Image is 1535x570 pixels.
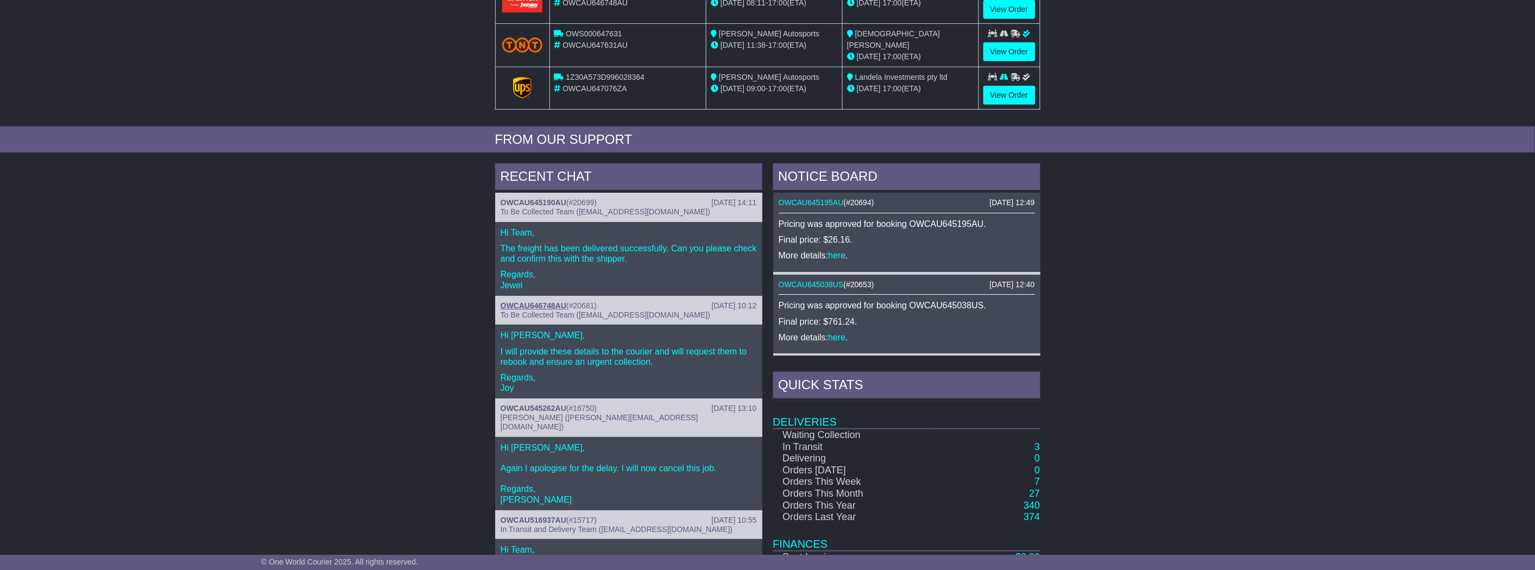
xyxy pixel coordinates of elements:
[779,198,1035,207] div: ( )
[847,51,974,62] div: (ETA)
[989,280,1034,289] div: [DATE] 12:40
[501,544,757,555] p: Hi Team,
[501,372,757,393] p: Regards, Joy
[569,301,595,310] span: #20681
[747,41,766,49] span: 11:38
[779,280,844,289] a: OWCAU645038US
[779,280,1035,289] div: ( )
[1024,511,1040,522] a: 374
[569,198,595,207] span: #20699
[1034,453,1040,464] a: 0
[773,441,935,453] td: In Transit
[1015,552,1040,562] a: $0.00
[501,413,698,431] span: [PERSON_NAME] ([PERSON_NAME][EMAIL_ADDRESS][DOMAIN_NAME])
[1029,488,1040,499] a: 27
[983,86,1035,105] a: View Order
[566,73,645,81] span: 1Z30A573D996028364
[261,558,418,566] span: © One World Courier 2025. All rights reserved.
[569,404,595,413] span: #16750
[779,219,1035,229] p: Pricing was approved for booking OWCAU645195AU.
[1034,465,1040,476] a: 0
[773,488,935,500] td: Orders This Month
[847,83,974,94] div: (ETA)
[768,41,787,49] span: 17:00
[855,73,947,81] span: Landela Investments pty ltd
[501,525,733,534] span: In Transit and Delivery Team ([EMAIL_ADDRESS][DOMAIN_NAME])
[501,311,710,319] span: To Be Collected Team ([EMAIL_ADDRESS][DOMAIN_NAME])
[711,40,838,51] div: - (ETA)
[1034,476,1040,487] a: 7
[773,429,935,441] td: Waiting Collection
[1021,552,1040,562] span: 0.00
[857,84,881,93] span: [DATE]
[501,516,566,524] a: OWCAU516937AU
[779,250,1035,261] p: More details: .
[501,227,757,238] p: Hi Team,
[828,251,845,260] a: here
[563,84,627,93] span: OWCAU647076ZA
[501,243,757,264] p: The freight has been delivered successfully. Can you please check and confirm this with the shipper.
[501,330,757,340] p: Hi [PERSON_NAME],
[883,84,902,93] span: 17:00
[513,77,532,99] img: GetCarrierServiceLogo
[501,301,566,310] a: OWCAU646748AU
[779,300,1035,311] p: Pricing was approved for booking OWCAU645038US.
[773,163,1040,193] div: NOTICE BOARD
[773,551,935,563] td: Sent Invoices
[846,198,871,207] span: #20694
[883,52,902,61] span: 17:00
[711,198,756,207] div: [DATE] 14:11
[569,516,595,524] span: #15717
[773,476,935,488] td: Orders This Week
[711,516,756,525] div: [DATE] 10:55
[711,301,756,311] div: [DATE] 10:12
[773,372,1040,401] div: Quick Stats
[495,132,1040,148] div: FROM OUR SUPPORT
[989,198,1034,207] div: [DATE] 12:49
[846,280,871,289] span: #20653
[1034,441,1040,452] a: 3
[502,37,543,52] img: TNT_Domestic.png
[501,516,757,525] div: ( )
[495,163,762,193] div: RECENT CHAT
[847,29,940,49] span: [DEMOGRAPHIC_DATA][PERSON_NAME]
[501,198,757,207] div: ( )
[563,41,628,49] span: OWCAU647631AU
[501,269,757,290] p: Regards, Jewel
[768,84,787,93] span: 17:00
[1024,500,1040,511] a: 340
[501,404,757,413] div: ( )
[719,73,819,81] span: [PERSON_NAME] Autosports
[773,465,935,477] td: Orders [DATE]
[711,83,838,94] div: - (ETA)
[721,84,744,93] span: [DATE]
[773,523,1040,551] td: Finances
[779,316,1035,327] p: Final price: $761.24.
[773,453,935,465] td: Delivering
[501,404,566,413] a: OWCAU545262AU
[857,52,881,61] span: [DATE]
[779,235,1035,245] p: Final price: $26.16.
[501,207,710,216] span: To Be Collected Team ([EMAIL_ADDRESS][DOMAIN_NAME])
[983,42,1035,61] a: View Order
[773,500,935,512] td: Orders This Year
[501,346,757,367] p: I will provide these details to the courier and will request them to rebook and ensure an urgent ...
[501,301,757,311] div: ( )
[501,442,757,505] p: Hi [PERSON_NAME], Again I apologise for the delay. I will now cancel this job. Regards, [PERSON_N...
[721,41,744,49] span: [DATE]
[779,198,844,207] a: OWCAU645195AU
[501,198,566,207] a: OWCAU645190AU
[711,404,756,413] div: [DATE] 13:10
[566,29,622,38] span: OWS000647631
[773,401,1040,429] td: Deliveries
[719,29,819,38] span: [PERSON_NAME] Autosports
[828,333,845,342] a: here
[779,332,1035,343] p: More details: .
[773,511,935,523] td: Orders Last Year
[747,84,766,93] span: 09:00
